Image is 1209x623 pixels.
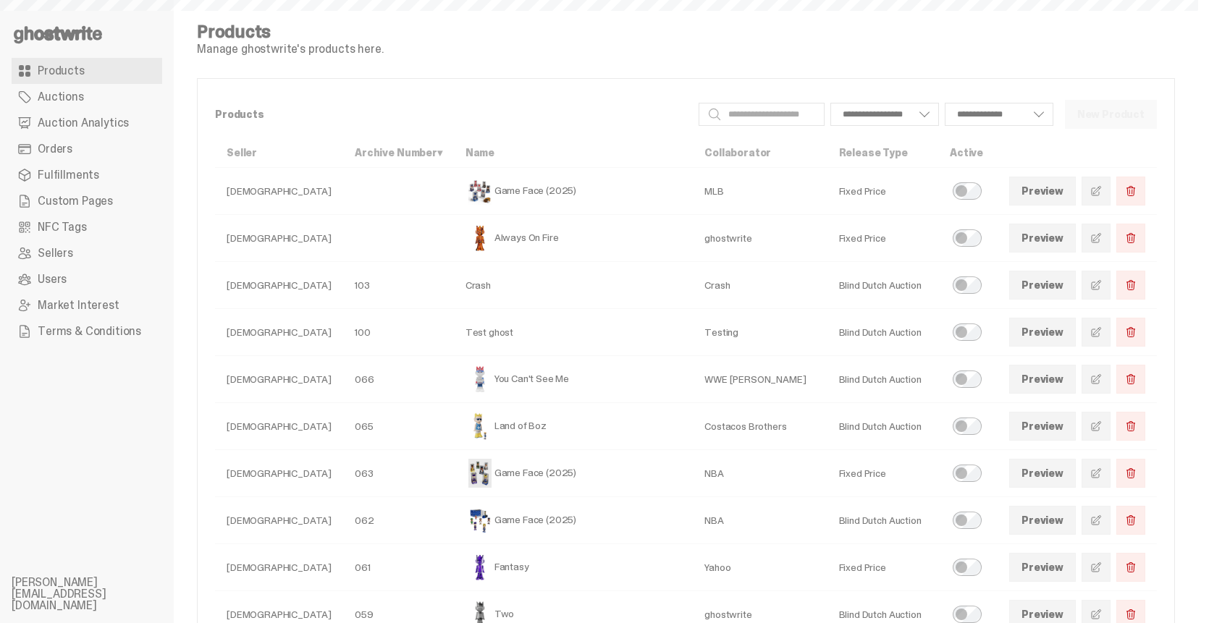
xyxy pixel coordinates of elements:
p: Products [215,109,687,119]
td: 065 [343,403,454,450]
a: Custom Pages [12,188,162,214]
td: [DEMOGRAPHIC_DATA] [215,309,343,356]
td: [DEMOGRAPHIC_DATA] [215,262,343,309]
td: Fixed Price [827,168,938,215]
a: Orders [12,136,162,162]
button: Delete Product [1116,224,1145,253]
span: Market Interest [38,300,119,311]
img: Game Face (2025) [466,506,494,535]
td: ghostwrite [693,215,827,262]
img: Fantasy [466,553,494,582]
td: 061 [343,544,454,591]
th: Name [454,138,694,168]
td: Game Face (2025) [454,497,694,544]
span: ▾ [437,146,442,159]
td: [DEMOGRAPHIC_DATA] [215,497,343,544]
td: [DEMOGRAPHIC_DATA] [215,215,343,262]
span: Custom Pages [38,195,113,207]
a: Preview [1009,365,1076,394]
a: Preview [1009,506,1076,535]
td: NBA [693,497,827,544]
span: Auction Analytics [38,117,129,129]
span: Orders [38,143,72,155]
td: Blind Dutch Auction [827,262,938,309]
button: Delete Product [1116,553,1145,582]
td: Testing [693,309,827,356]
td: WWE [PERSON_NAME] [693,356,827,403]
a: Preview [1009,318,1076,347]
span: Auctions [38,91,84,103]
span: Users [38,274,67,285]
a: Users [12,266,162,292]
button: Delete Product [1116,506,1145,535]
a: Auctions [12,84,162,110]
button: Delete Product [1116,318,1145,347]
td: Blind Dutch Auction [827,403,938,450]
span: NFC Tags [38,221,87,233]
td: Fixed Price [827,450,938,497]
td: 063 [343,450,454,497]
td: Test ghost [454,309,694,356]
a: Archive Number▾ [355,146,442,159]
td: [DEMOGRAPHIC_DATA] [215,544,343,591]
td: 103 [343,262,454,309]
img: Game Face (2025) [466,177,494,205]
img: Land of Boz [466,412,494,441]
td: MLB [693,168,827,215]
p: Manage ghostwrite's products here. [197,43,384,55]
a: Preview [1009,224,1076,253]
td: Fixed Price [827,544,938,591]
a: Fulfillments [12,162,162,188]
td: Costacos Brothers [693,403,827,450]
td: 100 [343,309,454,356]
li: [PERSON_NAME][EMAIL_ADDRESS][DOMAIN_NAME] [12,577,185,611]
td: Land of Boz [454,403,694,450]
td: Fixed Price [827,215,938,262]
span: Products [38,65,85,77]
td: Game Face (2025) [454,450,694,497]
span: Sellers [38,247,73,259]
td: Fantasy [454,544,694,591]
button: Delete Product [1116,271,1145,300]
span: Terms & Conditions [38,326,141,337]
a: Active [950,146,983,159]
img: Game Face (2025) [466,459,494,488]
span: Fulfillments [38,169,99,181]
td: Always On Fire [454,215,694,262]
button: Delete Product [1116,412,1145,441]
a: Preview [1009,412,1076,441]
a: Terms & Conditions [12,318,162,344]
td: 066 [343,356,454,403]
a: Sellers [12,240,162,266]
th: Seller [215,138,343,168]
td: Blind Dutch Auction [827,497,938,544]
button: Delete Product [1116,459,1145,488]
td: [DEMOGRAPHIC_DATA] [215,450,343,497]
td: Crash [454,262,694,309]
td: Blind Dutch Auction [827,356,938,403]
td: [DEMOGRAPHIC_DATA] [215,403,343,450]
td: Crash [693,262,827,309]
a: Auction Analytics [12,110,162,136]
img: You Can't See Me [466,365,494,394]
a: Products [12,58,162,84]
td: Game Face (2025) [454,168,694,215]
td: [DEMOGRAPHIC_DATA] [215,356,343,403]
a: Preview [1009,177,1076,205]
a: Market Interest [12,292,162,318]
a: NFC Tags [12,214,162,240]
td: Yahoo [693,544,827,591]
button: Delete Product [1116,365,1145,394]
img: Always On Fire [466,224,494,253]
a: Preview [1009,459,1076,488]
h4: Products [197,23,384,41]
th: Release Type [827,138,938,168]
a: Preview [1009,553,1076,582]
td: 062 [343,497,454,544]
a: Preview [1009,271,1076,300]
td: You Can't See Me [454,356,694,403]
td: [DEMOGRAPHIC_DATA] [215,168,343,215]
th: Collaborator [693,138,827,168]
button: Delete Product [1116,177,1145,205]
td: NBA [693,450,827,497]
